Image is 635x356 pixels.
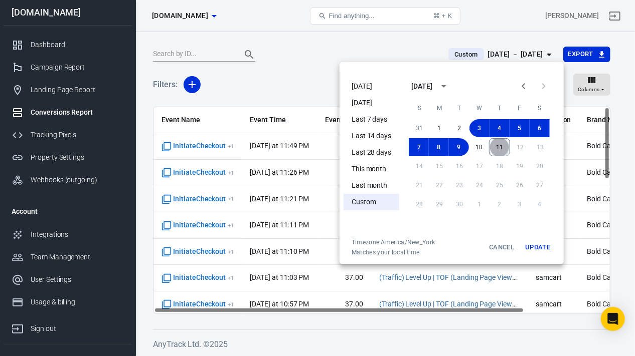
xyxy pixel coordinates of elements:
[344,78,399,95] li: [DATE]
[429,119,449,137] button: 1
[469,138,489,156] button: 10
[344,128,399,144] li: Last 14 days
[450,98,468,118] span: Tuesday
[601,307,625,331] div: Open Intercom Messenger
[510,119,530,137] button: 5
[449,119,469,137] button: 2
[486,238,518,256] button: Cancel
[352,248,435,256] span: Matches your local time
[531,98,549,118] span: Saturday
[514,76,534,96] button: Previous month
[344,144,399,161] li: Last 28 days
[410,98,428,118] span: Sunday
[491,98,509,118] span: Thursday
[470,98,489,118] span: Wednesday
[435,78,452,95] button: calendar view is open, switch to year view
[344,95,399,111] li: [DATE]
[429,138,449,156] button: 8
[344,161,399,177] li: This month
[522,238,554,256] button: Update
[344,194,399,210] li: Custom
[344,111,399,128] li: Last 7 days
[511,98,529,118] span: Friday
[489,138,510,156] button: 11
[344,177,399,194] li: Last month
[469,119,490,137] button: 3
[352,238,435,246] div: Timezone: America/New_York
[449,138,469,156] button: 9
[530,119,550,137] button: 6
[409,138,429,156] button: 7
[430,98,448,118] span: Monday
[490,119,510,137] button: 4
[409,119,429,137] button: 31
[411,81,432,92] div: [DATE]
